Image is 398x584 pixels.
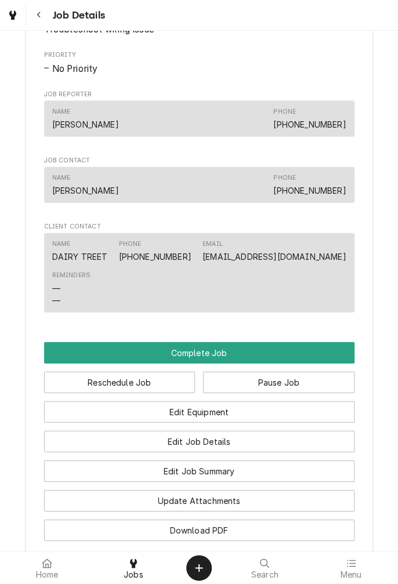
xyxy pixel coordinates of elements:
div: Name [52,240,71,249]
span: Priority [44,50,354,60]
button: Create Object [186,555,212,581]
button: Edit Job Summary [44,460,354,482]
div: Button Group Row [44,364,354,393]
div: Email [202,240,346,263]
div: Name [52,107,71,117]
button: Download PDF [44,520,354,541]
div: Phone [119,240,142,249]
div: Priority [44,50,354,75]
button: Complete Job [44,342,354,364]
div: Button Group Row [44,482,354,512]
div: Job Reporter [44,90,354,142]
span: Job Contact [44,156,354,165]
div: Button Group Row [44,342,354,364]
button: Edit Equipment [44,401,354,423]
a: Home [5,554,90,582]
div: Button Group [44,342,354,541]
div: Contact [44,167,354,202]
div: No Priority [44,62,354,76]
div: Phone [119,240,191,263]
span: Client Contact [44,222,354,231]
div: DAIRY TREET [52,251,108,263]
div: — [52,282,60,295]
button: Pause Job [203,372,354,393]
div: Phone [273,107,346,130]
button: Reschedule Job [44,372,196,393]
div: Name [52,240,108,263]
span: Priority [44,62,354,76]
div: Button Group Row [44,393,354,423]
div: Reminders [52,271,91,280]
a: Jobs [91,554,176,582]
div: Job Reporter List [44,101,354,142]
button: Update Attachments [44,490,354,512]
div: Client Contact List [44,233,354,318]
span: Home [36,570,59,579]
button: Navigate back [28,5,49,26]
div: — [52,295,60,307]
a: Menu [309,554,394,582]
div: Client Contact [44,222,354,318]
a: Go to Jobs [2,5,23,26]
a: [PHONE_NUMBER] [119,252,191,262]
div: Contact [44,233,354,313]
div: Button Group Row [44,452,354,482]
div: Job Contact List [44,167,354,208]
div: Phone [273,173,346,197]
button: Edit Job Details [44,431,354,452]
div: Name [52,173,119,197]
div: Name [52,173,71,183]
div: Button Group Row [44,423,354,452]
span: Search [251,570,278,579]
div: [PERSON_NAME] [52,184,119,197]
div: [PERSON_NAME] [52,118,119,130]
span: Job Details [49,8,105,23]
a: Search [222,554,307,582]
a: [PHONE_NUMBER] [273,119,346,129]
div: Phone [273,107,296,117]
div: Name [52,107,119,130]
div: Contact [44,101,354,136]
div: Phone [273,173,296,183]
a: [PHONE_NUMBER] [273,186,346,195]
div: Button Group Row [44,512,354,541]
div: Email [202,240,223,249]
span: Menu [340,570,361,579]
span: Job Reporter [44,90,354,99]
div: Reminders [52,271,91,306]
span: Jobs [124,570,143,579]
a: [EMAIL_ADDRESS][DOMAIN_NAME] [202,252,346,262]
div: Job Contact [44,156,354,208]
